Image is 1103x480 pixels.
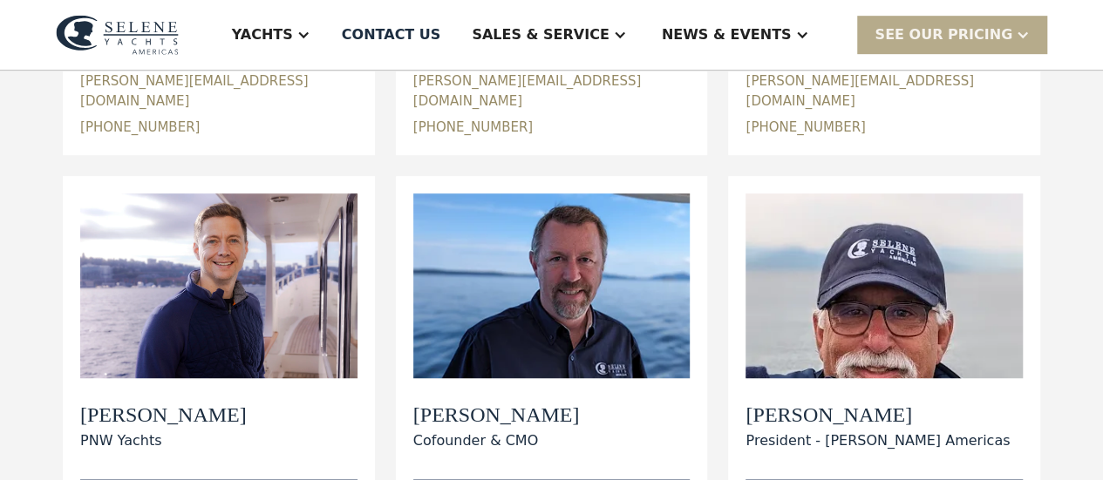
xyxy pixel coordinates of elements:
[413,430,580,451] div: Cofounder & CMO
[413,402,580,428] h2: [PERSON_NAME]
[80,71,357,111] div: [PERSON_NAME][EMAIL_ADDRESS][DOMAIN_NAME]
[232,24,293,45] div: Yachts
[746,430,1010,451] div: President - [PERSON_NAME] Americas
[413,71,691,111] div: [PERSON_NAME][EMAIL_ADDRESS][DOMAIN_NAME]
[342,24,441,45] div: Contact US
[746,402,1010,428] h2: [PERSON_NAME]
[56,15,179,55] img: logo
[80,430,247,451] div: PNW Yachts
[413,118,533,138] div: [PHONE_NUMBER]
[662,24,792,45] div: News & EVENTS
[746,71,1023,111] div: [PERSON_NAME][EMAIL_ADDRESS][DOMAIN_NAME]
[472,24,609,45] div: Sales & Service
[857,16,1047,53] div: SEE Our Pricing
[746,118,865,138] div: [PHONE_NUMBER]
[80,118,200,138] div: [PHONE_NUMBER]
[80,402,247,428] h2: [PERSON_NAME]
[875,24,1012,45] div: SEE Our Pricing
